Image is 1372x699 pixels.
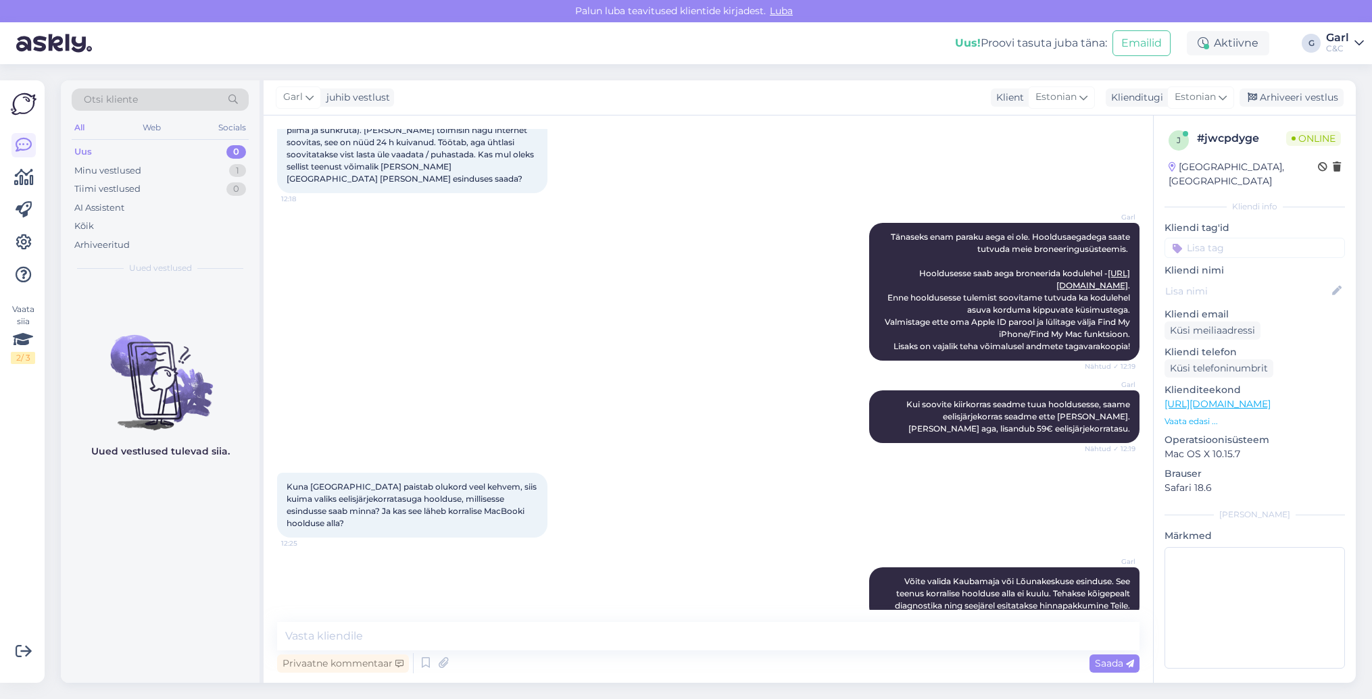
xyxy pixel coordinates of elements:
span: Luba [766,5,797,17]
span: Uued vestlused [129,262,192,274]
div: Küsi meiliaadressi [1165,321,1260,340]
div: Socials [216,119,249,136]
span: Saada [1095,657,1134,669]
span: 12:25 [281,538,332,548]
span: Otsi kliente [84,93,138,107]
p: Kliendi tag'id [1165,221,1345,235]
div: Uus [74,145,92,159]
div: Web [140,119,164,136]
span: Online [1286,131,1341,146]
a: GarlC&C [1326,32,1364,54]
p: Safari 18.6 [1165,481,1345,495]
div: Kliendi info [1165,201,1345,213]
div: Kõik [74,219,94,233]
button: Emailid [1112,30,1171,56]
span: Tänaseks enam paraku aega ei ole. Hooldusaegadega saate tutvuda meie broneeringusüsteemis. Hooldu... [885,232,1132,351]
p: Märkmed [1165,529,1345,543]
div: Tiimi vestlused [74,182,141,196]
span: Estonian [1175,90,1216,105]
div: Proovi tasuta juba täna: [955,35,1107,51]
div: [GEOGRAPHIC_DATA], [GEOGRAPHIC_DATA] [1169,160,1318,188]
span: 12:18 [281,194,332,204]
p: Mac OS X 10.15.7 [1165,447,1345,461]
div: Minu vestlused [74,164,141,178]
div: Küsi telefoninumbrit [1165,359,1273,378]
div: juhib vestlust [321,90,390,105]
div: 2 / 3 [11,352,35,364]
div: AI Assistent [74,201,124,215]
span: Estonian [1035,90,1077,105]
div: Garl [1326,32,1349,43]
p: Kliendi nimi [1165,263,1345,278]
span: Garl [283,90,303,105]
p: Brauser [1165,467,1345,481]
span: Nähtud ✓ 12:19 [1085,444,1135,454]
a: [URL][DOMAIN_NAME] [1165,398,1271,410]
span: j [1177,135,1181,145]
input: Lisa tag [1165,238,1345,258]
span: Garl [1085,556,1135,567]
p: Operatsioonisüsteem [1165,433,1345,447]
input: Lisa nimi [1165,284,1329,299]
span: Kuna [GEOGRAPHIC_DATA] paistab olukord veel kehvem, siis kuima valiks eelisjärjekorratasuga hoold... [287,482,539,528]
div: 0 [226,145,246,159]
p: Kliendi telefon [1165,345,1345,359]
div: Arhiveeritud [74,238,130,252]
img: Askly Logo [11,91,36,117]
div: Klienditugi [1106,90,1163,105]
div: Aktiivne [1187,31,1269,55]
div: # jwcpdyge [1197,130,1286,147]
span: Nähtud ✓ 12:19 [1085,361,1135,371]
div: 0 [226,182,246,196]
div: Vaata siia [11,303,35,364]
div: C&C [1326,43,1349,54]
div: Klient [991,90,1024,105]
p: Vaata edasi ... [1165,415,1345,428]
div: Privaatne kommentaar [277,654,409,673]
b: Uus! [955,36,981,49]
div: Arhiveeri vestlus [1240,88,1344,107]
div: [PERSON_NAME] [1165,509,1345,521]
div: 1 [229,164,246,178]
p: Kliendi email [1165,307,1345,321]
p: Uued vestlused tulevad siia. [91,444,230,459]
span: Võite valida Kaubamaja või Lõunakeskuse esinduse. See teenus korralise hoolduse alla ei kuulu. Te... [895,576,1132,611]
span: Kui soovite kiirkorras seadme tuua hooldusesse, saame eelisjärjekorras seadme ette [PERSON_NAME].... [906,399,1132,434]
div: G [1302,34,1321,53]
span: Garl [1085,380,1135,390]
img: No chats [61,311,260,432]
p: Klienditeekond [1165,383,1345,397]
div: All [72,119,87,136]
span: Garl [1085,212,1135,222]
